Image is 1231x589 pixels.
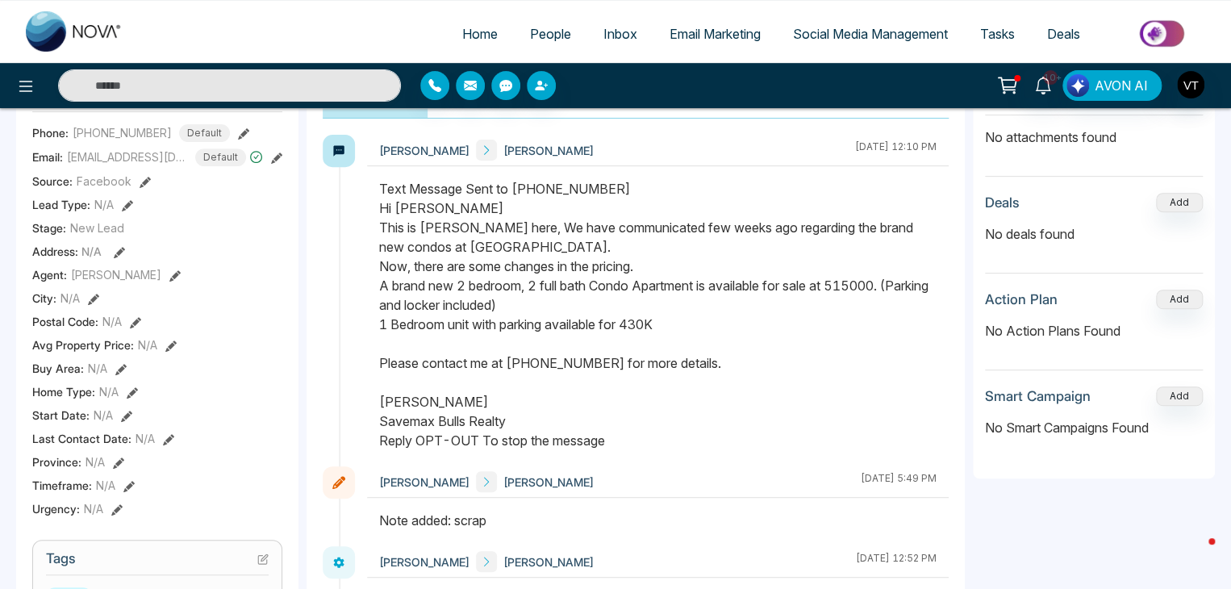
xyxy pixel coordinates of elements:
span: [PERSON_NAME] [503,553,594,570]
span: AVON AI [1095,76,1148,95]
span: [PHONE_NUMBER] [73,124,172,141]
span: Address: [32,243,102,260]
iframe: Intercom live chat [1176,534,1215,573]
button: Add [1156,193,1203,212]
span: [PERSON_NAME] [71,266,161,283]
span: Province : [32,453,81,470]
span: Default [195,148,246,166]
a: Home [446,19,514,49]
span: N/A [88,360,107,377]
span: Facebook [77,173,131,190]
a: People [514,19,587,49]
button: Activity [323,81,428,118]
h3: Action Plan [985,291,1058,307]
img: Nova CRM Logo [26,11,123,52]
span: Email: [32,148,63,165]
span: Buy Area : [32,360,84,377]
span: Inbox [603,26,637,42]
span: Phone: [32,124,69,141]
span: N/A [138,336,157,353]
span: City : [32,290,56,307]
h3: Tags [46,550,269,575]
span: [PERSON_NAME] [379,553,469,570]
img: User Avatar [1177,71,1204,98]
span: N/A [86,453,105,470]
span: Urgency : [32,500,80,517]
span: N/A [136,430,155,447]
span: Agent: [32,266,67,283]
span: N/A [84,500,103,517]
span: N/A [81,244,102,258]
div: [DATE] 12:52 PM [856,551,937,572]
a: Tasks [964,19,1031,49]
span: Stage: [32,219,66,236]
span: Postal Code : [32,313,98,330]
button: Add [1156,290,1203,309]
span: N/A [96,477,115,494]
p: No deals found [985,224,1203,244]
span: Home Type : [32,383,95,400]
a: Social Media Management [777,19,964,49]
p: No attachments found [985,115,1203,147]
span: [EMAIL_ADDRESS][DOMAIN_NAME] [67,148,188,165]
span: N/A [94,196,114,213]
span: [PERSON_NAME] [503,142,594,159]
img: Market-place.gif [1104,15,1221,52]
a: Deals [1031,19,1096,49]
span: Deals [1047,26,1080,42]
span: Lead Type: [32,196,90,213]
span: Last Contact Date : [32,430,131,447]
div: [DATE] 12:10 PM [855,140,937,161]
div: [DATE] 5:49 PM [861,471,937,492]
span: Avg Property Price : [32,336,134,353]
a: Inbox [587,19,653,49]
p: No Action Plans Found [985,321,1203,340]
span: 10+ [1043,70,1058,85]
p: No Smart Campaigns Found [985,418,1203,437]
span: N/A [102,313,122,330]
span: Tasks [980,26,1015,42]
span: [PERSON_NAME] [503,474,594,491]
h3: Deals [985,194,1020,211]
span: New Lead [70,219,124,236]
span: [PERSON_NAME] [379,474,469,491]
h3: Smart Campaign [985,388,1091,404]
span: N/A [94,407,113,424]
a: Email Marketing [653,19,777,49]
span: Home [462,26,498,42]
span: [PERSON_NAME] [379,142,469,159]
span: Default [179,124,230,142]
img: Lead Flow [1066,74,1089,97]
span: N/A [61,290,80,307]
button: Add [1156,386,1203,406]
span: Start Date : [32,407,90,424]
span: People [530,26,571,42]
span: Email Marketing [670,26,761,42]
span: Source: [32,173,73,190]
span: N/A [99,383,119,400]
span: Timeframe : [32,477,92,494]
a: 10+ [1024,70,1062,98]
span: Social Media Management [793,26,948,42]
button: AVON AI [1062,70,1162,101]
